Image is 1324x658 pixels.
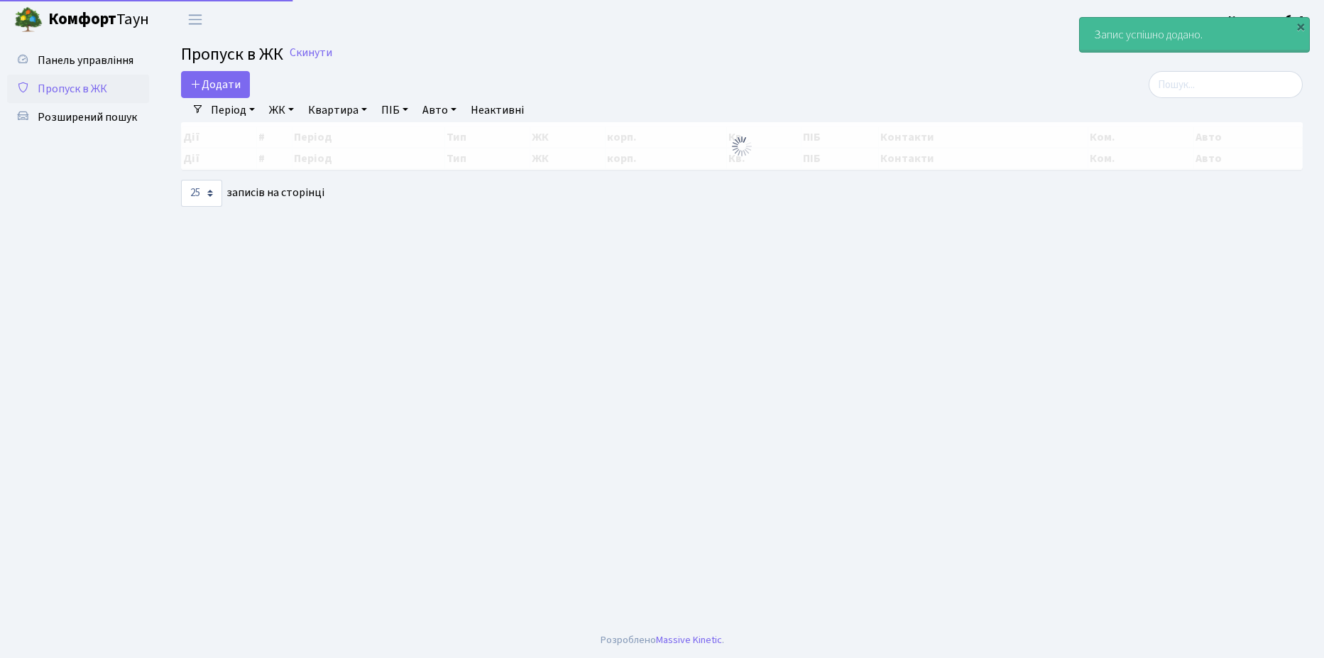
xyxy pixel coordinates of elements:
[7,103,149,131] a: Розширений пошук
[1228,11,1307,28] a: Консьєрж б. 4.
[181,71,250,98] a: Додати
[181,180,222,207] select: записів на сторінці
[1228,12,1307,28] b: Консьєрж б. 4.
[48,8,149,32] span: Таун
[601,632,724,648] div: Розроблено .
[38,81,107,97] span: Пропуск в ЖК
[205,98,261,122] a: Період
[1149,71,1303,98] input: Пошук...
[376,98,414,122] a: ПІБ
[1080,18,1309,52] div: Запис успішно додано.
[177,8,213,31] button: Переключити навігацію
[290,46,332,60] a: Скинути
[417,98,462,122] a: Авто
[38,109,137,125] span: Розширений пошук
[263,98,300,122] a: ЖК
[38,53,133,68] span: Панель управління
[7,75,149,103] a: Пропуск в ЖК
[731,135,753,158] img: Обробка...
[181,180,324,207] label: записів на сторінці
[181,42,283,67] span: Пропуск в ЖК
[465,98,530,122] a: Неактивні
[7,46,149,75] a: Панель управління
[14,6,43,34] img: logo.png
[1293,19,1308,33] div: ×
[48,8,116,31] b: Комфорт
[656,632,722,647] a: Massive Kinetic
[302,98,373,122] a: Квартира
[190,77,241,92] span: Додати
